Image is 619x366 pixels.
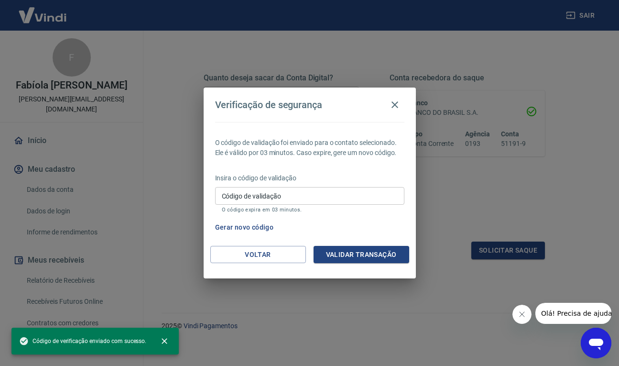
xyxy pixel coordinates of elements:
[314,246,409,264] button: Validar transação
[210,246,306,264] button: Voltar
[222,207,398,213] p: O código expira em 03 minutos.
[215,138,404,158] p: O código de validação foi enviado para o contato selecionado. Ele é válido por 03 minutos. Caso e...
[581,328,611,358] iframe: Botão para abrir a janela de mensagens
[512,305,532,324] iframe: Fechar mensagem
[211,219,278,236] button: Gerar novo código
[19,336,146,346] span: Código de verificação enviado com sucesso.
[535,303,611,324] iframe: Mensagem da empresa
[215,99,323,111] h4: Verificação de segurança
[154,331,175,352] button: close
[215,173,404,183] p: Insira o código de validação
[6,7,80,14] span: Olá! Precisa de ajuda?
